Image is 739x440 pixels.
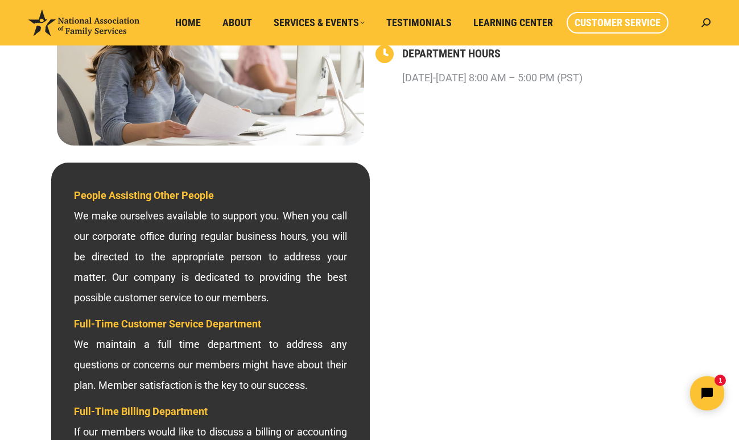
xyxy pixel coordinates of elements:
[214,12,260,34] a: About
[575,16,660,29] span: Customer Service
[402,47,501,60] a: DEPARTMENT HOURS
[386,16,452,29] span: Testimonials
[473,16,553,29] span: Learning Center
[74,318,261,330] span: Full-Time Customer Service Department
[28,10,139,36] img: National Association of Family Services
[465,12,561,34] a: Learning Center
[274,16,365,29] span: Services & Events
[378,12,460,34] a: Testimonials
[402,68,583,88] p: [DATE]-[DATE] 8:00 AM – 5:00 PM (PST)
[167,12,209,34] a: Home
[74,189,214,201] span: People Assisting Other People
[175,16,201,29] span: Home
[74,318,347,391] span: We maintain a full time department to address any questions or concerns our members might have ab...
[567,12,668,34] a: Customer Service
[222,16,252,29] span: About
[538,367,734,420] iframe: Tidio Chat
[74,189,347,304] span: We make ourselves available to support you. When you call our corporate office during regular bus...
[74,405,208,417] span: Full-Time Billing Department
